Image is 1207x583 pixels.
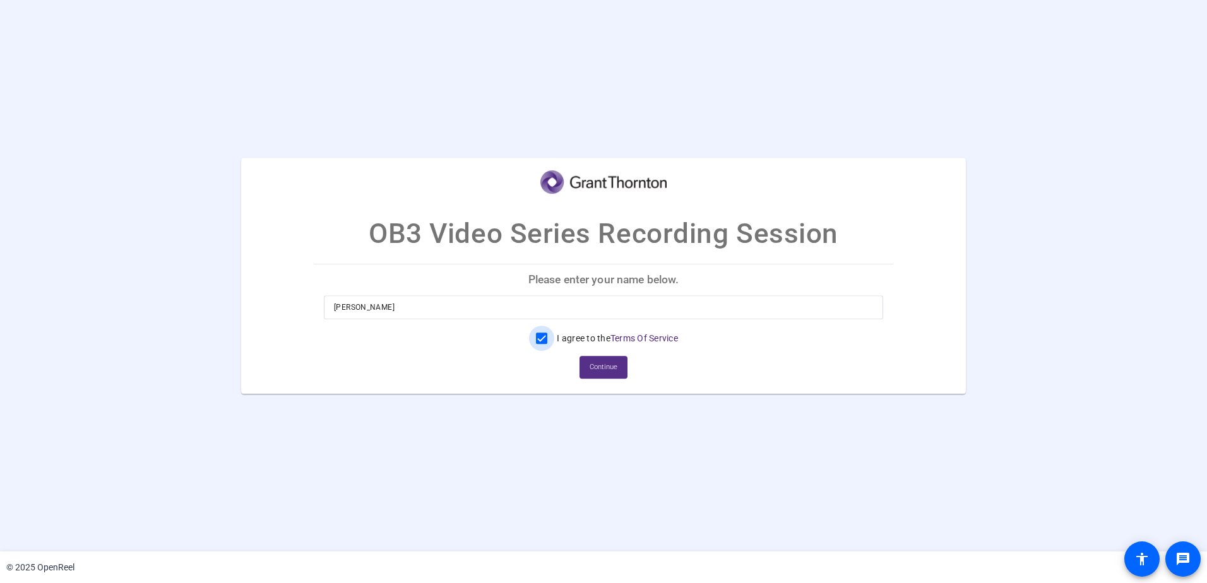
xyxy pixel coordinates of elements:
a: Terms Of Service [610,333,678,343]
span: Continue [590,358,617,377]
mat-icon: message [1175,551,1191,567]
div: © 2025 OpenReel [6,561,74,574]
img: company-logo [540,170,667,194]
mat-icon: accessibility [1134,551,1150,567]
label: I agree to the [554,332,678,344]
input: Enter your name [334,300,873,315]
p: OB3 Video Series Recording Session [369,213,838,254]
button: Continue [580,356,627,379]
p: Please enter your name below. [314,264,893,295]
